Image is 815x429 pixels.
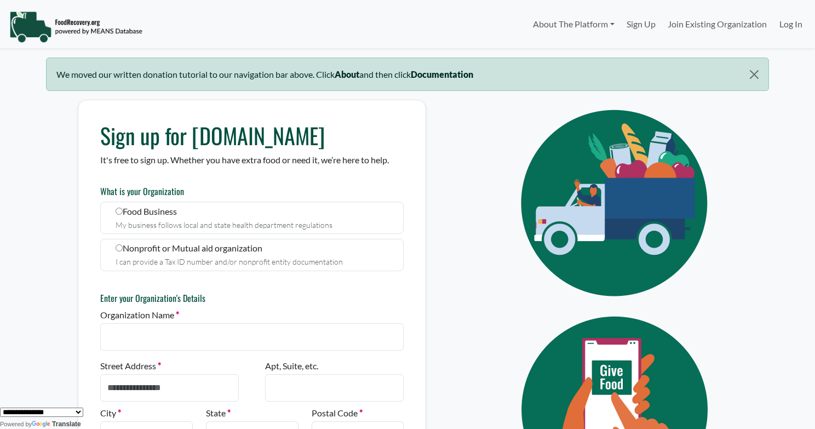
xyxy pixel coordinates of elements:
[265,359,318,373] label: Apt, Suite, etc.
[100,239,404,271] label: Nonprofit or Mutual aid organization
[46,58,769,91] div: We moved our written donation tutorial to our navigation bar above. Click and then click
[100,359,161,373] label: Street Address
[116,257,343,266] small: I can provide a Tax ID number and/or nonprofit entity documentation
[621,13,662,35] a: Sign Up
[32,420,81,428] a: Translate
[100,186,404,197] h6: What is your Organization
[32,421,52,428] img: Google Translate
[741,58,768,91] button: Close
[662,13,773,35] a: Join Existing Organization
[100,122,404,148] h1: Sign up for [DOMAIN_NAME]
[100,293,404,304] h6: Enter your Organization's Details
[116,208,123,215] input: Food Business My business follows local and state health department regulations
[100,153,404,167] p: It's free to sign up. Whether you have extra food or need it, we’re here to help.
[100,202,404,234] label: Food Business
[9,10,142,43] img: NavigationLogo_FoodRecovery-91c16205cd0af1ed486a0f1a7774a6544ea792ac00100771e7dd3ec7c0e58e41.png
[773,13,808,35] a: Log In
[335,69,359,79] b: About
[116,244,123,251] input: Nonprofit or Mutual aid organization I can provide a Tax ID number and/or nonprofit entity docume...
[496,100,737,306] img: Eye Icon
[526,13,620,35] a: About The Platform
[116,220,332,230] small: My business follows local and state health department regulations
[411,69,473,79] b: Documentation
[100,308,179,322] label: Organization Name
